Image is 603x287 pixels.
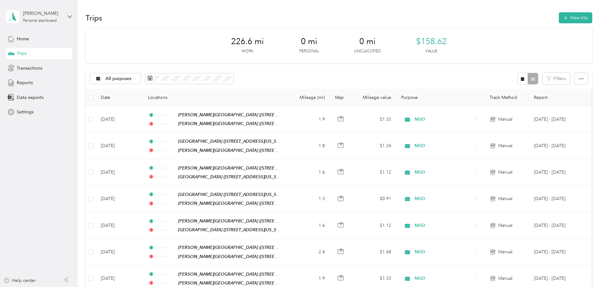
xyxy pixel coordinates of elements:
span: - - : - - [157,164,175,171]
span: - - : - - [157,200,175,207]
span: [PERSON_NAME][GEOGRAPHIC_DATA] ([STREET_ADDRESS][US_STATE]) [178,201,324,206]
span: [PERSON_NAME][GEOGRAPHIC_DATA] ([STREET_ADDRESS][US_STATE]) [178,148,324,153]
span: [PERSON_NAME][GEOGRAPHIC_DATA] ([STREET_ADDRESS][US_STATE]) [178,112,324,118]
td: Sep 1 - 30, 2025 [529,239,586,265]
span: All purposes [105,77,132,81]
td: [DATE] [96,212,143,239]
span: 0 mi [301,37,317,47]
span: [PERSON_NAME][GEOGRAPHIC_DATA] ([STREET_ADDRESS][US_STATE]) [178,218,324,224]
span: Manual [498,142,512,149]
span: 226.6 mi [231,37,264,47]
td: $0.91 [352,186,396,212]
span: Settings [17,109,33,115]
button: New trip [559,12,592,23]
span: Manual [498,169,512,176]
td: Sep 1 - 30, 2025 [529,106,586,133]
td: 2.4 [288,239,330,265]
p: Value [425,49,437,54]
span: NISD [415,275,472,282]
span: Manual [498,116,512,123]
span: [PERSON_NAME][GEOGRAPHIC_DATA] ([STREET_ADDRESS][US_STATE]) [178,165,324,171]
div: Personal dashboard [23,19,57,23]
th: Map [330,89,352,106]
span: - - : - - [157,218,175,225]
span: NISD [415,169,472,176]
span: - - : - - [157,244,175,251]
td: Sep 1 - 30, 2025 [529,159,586,186]
span: [GEOGRAPHIC_DATA] ([STREET_ADDRESS][US_STATE]) [178,139,288,144]
span: NISD [415,142,472,149]
span: [PERSON_NAME][GEOGRAPHIC_DATA] ([STREET_ADDRESS][US_STATE]) [178,254,324,259]
span: Trips [17,50,27,57]
td: $1.68 [352,239,396,265]
span: Home [17,36,29,42]
td: Sep 1 - 30, 2025 [529,212,586,239]
span: - - : - - [157,271,175,278]
span: [GEOGRAPHIC_DATA] ([STREET_ADDRESS][US_STATE]) [178,227,288,232]
p: Personal [299,49,319,54]
span: - - : - - [157,112,175,118]
span: [PERSON_NAME][GEOGRAPHIC_DATA] ([STREET_ADDRESS][US_STATE]) [178,280,324,286]
th: Mileage (mi) [288,89,330,106]
span: NISD [415,222,472,229]
td: [DATE] [96,186,143,212]
span: [GEOGRAPHIC_DATA] ([STREET_ADDRESS][US_STATE]) [178,174,288,180]
td: $1.12 [352,212,396,239]
iframe: Everlance-gr Chat Button Frame [568,252,603,287]
th: Purpose [396,89,485,106]
td: [DATE] [96,106,143,133]
span: - - : - - [157,138,175,145]
th: Report [529,89,586,106]
th: Date [96,89,143,106]
th: Locations [143,89,288,106]
span: - - : - - [157,253,175,260]
td: 1.9 [288,106,330,133]
td: [DATE] [96,239,143,265]
td: $1.12 [352,159,396,186]
span: - - : - - [157,279,175,286]
span: [PERSON_NAME][GEOGRAPHIC_DATA] ([STREET_ADDRESS][US_STATE]) [178,272,324,277]
td: $1.26 [352,133,396,159]
td: 1.3 [288,186,330,212]
p: Unclassified [354,49,381,54]
span: Transactions [17,65,42,72]
button: Help center [3,277,36,284]
span: Data exports [17,94,44,101]
h1: Trips [86,14,102,21]
span: [GEOGRAPHIC_DATA] ([STREET_ADDRESS][US_STATE]) [178,192,288,197]
button: Filters [542,73,570,84]
th: Mileage value [352,89,396,106]
td: [DATE] [96,133,143,159]
td: 1.6 [288,212,330,239]
td: [DATE] [96,159,143,186]
span: - - : - - [157,227,175,233]
span: Manual [498,249,512,255]
span: NISD [415,249,472,255]
span: 0 mi [359,37,376,47]
span: Manual [498,195,512,202]
td: $1.33 [352,106,396,133]
span: - - : - - [157,173,175,180]
span: Reports [17,79,33,86]
td: 1.8 [288,133,330,159]
span: [PERSON_NAME][GEOGRAPHIC_DATA] ([STREET_ADDRESS][US_STATE]) [178,245,324,250]
td: Sep 1 - 30, 2025 [529,133,586,159]
span: - - : - - [157,147,175,154]
td: 1.6 [288,159,330,186]
span: Manual [498,222,512,229]
span: [PERSON_NAME][GEOGRAPHIC_DATA] ([STREET_ADDRESS][US_STATE]) [178,121,324,126]
div: [PERSON_NAME] [23,10,63,17]
span: - - : - - [157,120,175,127]
span: Manual [498,275,512,282]
td: Sep 1 - 30, 2025 [529,186,586,212]
span: NISD [415,116,472,123]
span: NISD [415,195,472,202]
span: - - : - - [157,191,175,198]
p: Work [242,49,253,54]
th: Track Method [485,89,529,106]
span: $158.62 [416,37,447,47]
